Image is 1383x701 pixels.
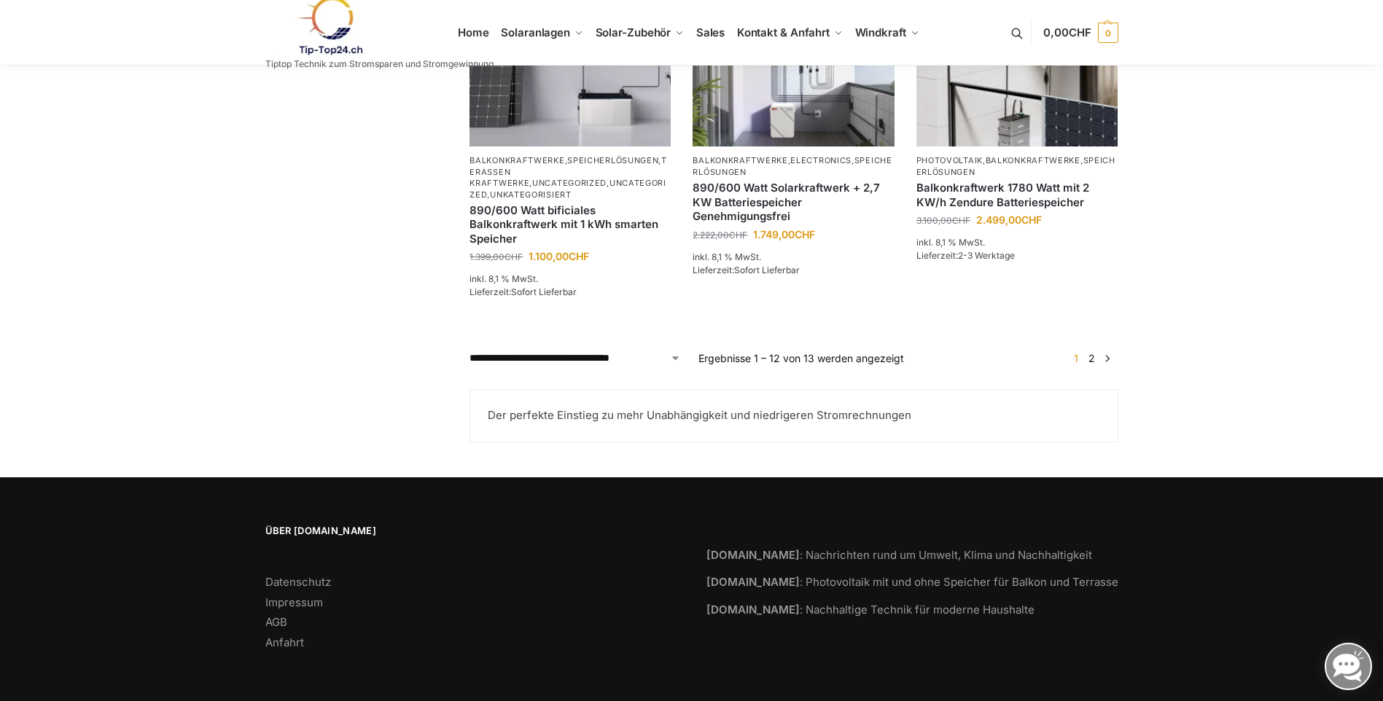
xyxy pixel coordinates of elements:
[916,155,983,165] a: Photovoltaik
[952,215,970,226] span: CHF
[693,155,892,176] a: Speicherlösungen
[470,251,523,262] bdi: 1.399,00
[696,26,725,39] span: Sales
[855,26,906,39] span: Windkraft
[265,60,494,68] p: Tiptop Technik zum Stromsparen und Stromgewinnung
[1098,23,1118,43] span: 0
[916,236,1118,249] p: inkl. 8,1 % MwSt.
[488,407,1099,424] p: Der perfekte Einstieg zu mehr Unabhängigkeit und niedrigeren Stromrechnungen
[916,181,1118,209] a: Balkonkraftwerk 1780 Watt mit 2 KW/h Zendure Batteriespeicher
[470,155,667,188] a: Terassen Kraftwerke
[265,595,323,609] a: Impressum
[693,230,747,240] bdi: 2.222,00
[916,155,1115,176] a: Speicherlösungen
[470,155,671,200] p: , , , , ,
[265,524,677,539] span: Über [DOMAIN_NAME]
[265,615,287,629] a: AGB
[729,230,747,240] span: CHF
[706,603,800,616] strong: [DOMAIN_NAME]
[986,155,1080,165] a: Balkonkraftwerke
[916,155,1118,178] p: , ,
[976,214,1042,226] bdi: 2.499,00
[693,155,787,165] a: Balkonkraftwerke
[490,189,572,200] a: Unkategorisiert
[265,575,331,589] a: Datenschutz
[706,575,1118,589] a: [DOMAIN_NAME]: Photovoltaik mit und ohne Speicher für Balkon und Terrasse
[795,228,815,240] span: CHF
[532,178,607,188] a: Uncategorized
[693,265,800,275] span: Lieferzeit:
[1065,350,1118,366] nav: Produkt-Seitennummerierung
[1085,352,1099,364] a: Seite 2
[753,228,815,240] bdi: 1.749,00
[470,203,671,246] a: 890/600 Watt bificiales Balkonkraftwerk mit 1 kWh smarten Speicher
[1043,26,1091,39] span: 0,00
[470,155,564,165] a: Balkonkraftwerke
[569,250,589,262] span: CHF
[737,26,830,39] span: Kontakt & Anfahrt
[1069,26,1091,39] span: CHF
[790,155,852,165] a: Electronics
[265,635,304,649] a: Anfahrt
[501,26,570,39] span: Solaranlagen
[529,250,589,262] bdi: 1.100,00
[1102,350,1113,366] a: →
[470,178,666,199] a: Uncategorized
[1043,11,1118,55] a: 0,00CHF 0
[958,250,1015,261] span: 2-3 Werktage
[504,251,523,262] span: CHF
[470,273,671,286] p: inkl. 8,1 % MwSt.
[693,155,894,178] p: , ,
[706,575,800,589] strong: [DOMAIN_NAME]
[693,181,894,224] a: 890/600 Watt Solarkraftwerk + 2,7 KW Batteriespeicher Genehmigungsfrei
[698,350,904,366] p: Ergebnisse 1 – 12 von 13 werden angezeigt
[706,603,1035,616] a: [DOMAIN_NAME]: Nachhaltige Technik für moderne Haushalte
[916,250,1015,261] span: Lieferzeit:
[470,350,681,366] select: Shop-Reihenfolge
[706,548,800,562] strong: [DOMAIN_NAME]
[706,548,1092,562] a: [DOMAIN_NAME]: Nachrichten rund um Umwelt, Klima und Nachhaltigkeit
[567,155,658,165] a: Speicherlösungen
[693,251,894,264] p: inkl. 8,1 % MwSt.
[470,286,577,297] span: Lieferzeit:
[916,215,970,226] bdi: 3.100,00
[1021,214,1042,226] span: CHF
[1070,352,1082,364] span: Seite 1
[734,265,800,275] span: Sofort Lieferbar
[596,26,671,39] span: Solar-Zubehör
[511,286,577,297] span: Sofort Lieferbar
